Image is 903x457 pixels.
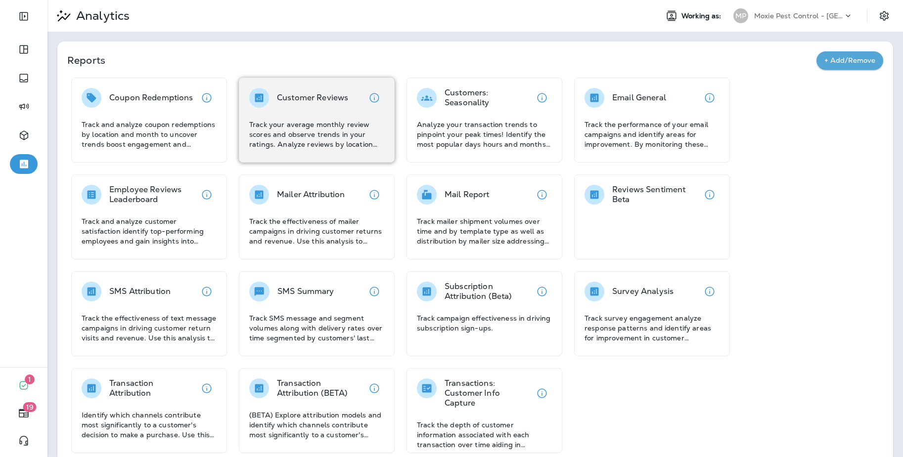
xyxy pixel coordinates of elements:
[364,282,384,301] button: View details
[197,282,217,301] button: View details
[197,378,217,398] button: View details
[417,420,552,450] p: Track the depth of customer information associated with each transaction over time aiding in asse...
[816,51,883,70] button: + Add/Remove
[417,216,552,246] p: Track mailer shipment volumes over time and by template type as well as distribution by mailer si...
[445,190,490,200] p: Mail Report
[249,410,384,440] p: (BETA) Explore attribution models and identify which channels contribute most significantly to a ...
[109,93,193,103] p: Coupon Redemptions
[10,375,38,395] button: 1
[82,216,217,246] p: Track and analyze customer satisfaction identify top-performing employees and gain insights into ...
[875,7,893,25] button: Settings
[197,88,217,108] button: View details
[249,216,384,246] p: Track the effectiveness of mailer campaigns in driving customer returns and revenue. Use this ana...
[10,6,38,26] button: Expand Sidebar
[612,287,674,296] p: Survey Analysis
[532,185,552,205] button: View details
[364,378,384,398] button: View details
[277,93,348,103] p: Customer Reviews
[109,185,197,205] p: Employee Reviews Leaderboard
[197,185,217,205] button: View details
[25,374,35,384] span: 1
[417,313,552,333] p: Track campaign effectiveness in driving subscription sign-ups.
[249,120,384,149] p: Track your average monthly review scores and observe trends in your ratings. Analyze reviews by l...
[82,313,217,343] p: Track the effectiveness of text message campaigns in driving customer return visits and revenue. ...
[109,287,171,296] p: SMS Attribution
[277,378,364,398] p: Transaction Attribution (BETA)
[10,403,38,423] button: 19
[733,8,748,23] div: MP
[277,190,345,200] p: Mailer Attribution
[585,120,720,149] p: Track the performance of your email campaigns and identify areas for improvement. By monitoring t...
[109,378,197,398] p: Transaction Attribution
[681,12,723,20] span: Working as:
[82,120,217,149] p: Track and analyze coupon redemptions by location and month to uncover trends boost engagement and...
[700,185,720,205] button: View details
[445,88,532,108] p: Customers: Seasonality
[72,8,130,23] p: Analytics
[532,383,552,403] button: View details
[532,282,552,301] button: View details
[364,88,384,108] button: View details
[23,402,37,412] span: 19
[277,287,334,296] p: SMS Summary
[754,12,843,20] p: Moxie Pest Control - [GEOGRAPHIC_DATA]
[612,185,700,205] p: Reviews Sentiment Beta
[700,282,720,301] button: View details
[585,313,720,343] p: Track survey engagement analyze response patterns and identify areas for improvement in customer ...
[67,53,816,67] p: Reports
[417,120,552,149] p: Analyze your transaction trends to pinpoint your peak times! Identify the most popular days hours...
[364,185,384,205] button: View details
[700,88,720,108] button: View details
[249,313,384,343] p: Track SMS message and segment volumes along with delivery rates over time segmented by customers'...
[445,282,532,301] p: Subscription Attribution (Beta)
[82,410,217,440] p: Identify which channels contribute most significantly to a customer's decision to make a purchase...
[445,378,532,408] p: Transactions: Customer Info Capture
[532,88,552,108] button: View details
[612,93,666,103] p: Email General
